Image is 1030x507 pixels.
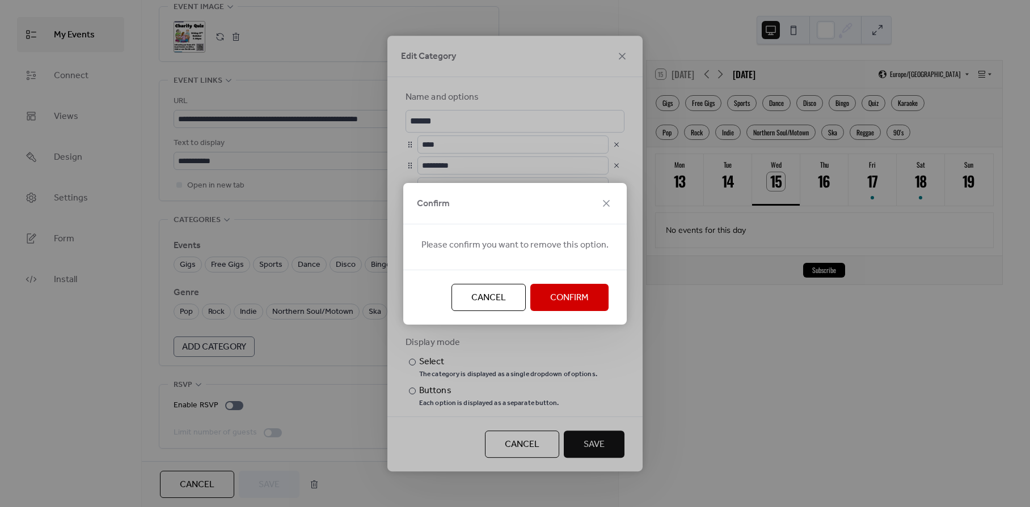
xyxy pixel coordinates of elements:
[417,197,450,211] span: Confirm
[451,284,526,311] button: Cancel
[550,291,589,305] span: Confirm
[530,284,609,311] button: Confirm
[471,291,506,305] span: Cancel
[421,238,609,252] span: Please confirm you want to remove this option.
